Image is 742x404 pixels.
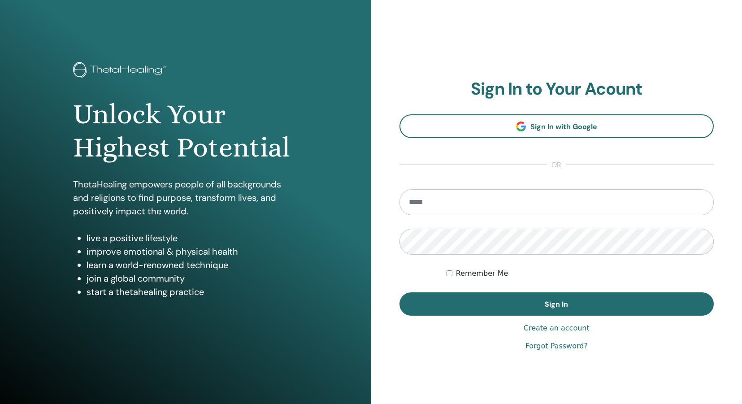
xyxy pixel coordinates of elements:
[545,300,568,309] span: Sign In
[73,178,298,218] p: ThetaHealing empowers people of all backgrounds and religions to find purpose, transform lives, a...
[87,245,298,258] li: improve emotional & physical health
[87,272,298,285] li: join a global community
[87,231,298,245] li: live a positive lifestyle
[525,341,588,352] a: Forgot Password?
[87,258,298,272] li: learn a world-renowned technique
[530,122,597,131] span: Sign In with Google
[73,98,298,165] h1: Unlock Your Highest Potential
[524,323,590,334] a: Create an account
[399,79,714,100] h2: Sign In to Your Acount
[399,292,714,316] button: Sign In
[456,268,508,279] label: Remember Me
[547,160,566,170] span: or
[87,285,298,299] li: start a thetahealing practice
[447,268,714,279] div: Keep me authenticated indefinitely or until I manually logout
[399,114,714,138] a: Sign In with Google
